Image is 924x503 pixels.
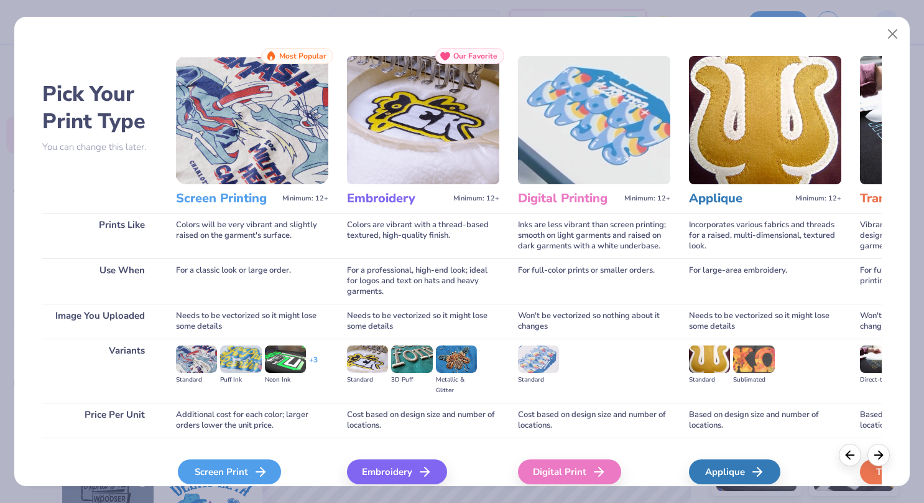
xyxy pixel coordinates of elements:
span: Most Popular [279,52,326,60]
img: 3D Puff [391,346,432,373]
div: 3D Puff [391,375,432,385]
div: Colors are vibrant with a thread-based textured, high-quality finish. [347,213,499,258]
img: Neon Ink [265,346,306,373]
img: Direct-to-film [860,346,901,373]
span: Minimum: 12+ [624,194,670,203]
div: Colors will be very vibrant and slightly raised on the garment's surface. [176,213,328,258]
img: Standard [176,346,217,373]
div: + 3 [309,355,318,376]
img: Sublimated [733,346,774,373]
img: Puff Ink [220,346,261,373]
div: Neon Ink [265,375,306,385]
div: Needs to be vectorized so it might lose some details [176,304,328,339]
div: Applique [689,459,780,484]
h3: Applique [689,190,790,207]
div: Inks are less vibrant than screen printing; smooth on light garments and raised on dark garments ... [518,213,670,258]
div: Cost based on design size and number of locations. [518,403,670,438]
div: Metallic & Glitter [436,375,477,396]
div: Variants [42,339,157,403]
h2: Pick Your Print Type [42,80,157,135]
div: Prints Like [42,213,157,258]
div: Standard [518,375,559,385]
div: Direct-to-film [860,375,901,385]
span: Minimum: 12+ [282,194,328,203]
div: Puff Ink [220,375,261,385]
div: For full-color prints or smaller orders. [518,258,670,304]
span: Our Favorite [453,52,497,60]
img: Standard [347,346,388,373]
div: Price Per Unit [42,403,157,438]
img: Applique [689,56,841,184]
img: Metallic & Glitter [436,346,477,373]
div: Standard [689,375,730,385]
div: Screen Print [178,459,281,484]
div: Cost based on design size and number of locations. [347,403,499,438]
div: Based on design size and number of locations. [689,403,841,438]
img: Standard [518,346,559,373]
div: Needs to be vectorized so it might lose some details [689,304,841,339]
span: Minimum: 12+ [453,194,499,203]
button: Close [880,22,904,46]
span: Minimum: 12+ [795,194,841,203]
img: Standard [689,346,730,373]
div: Won't be vectorized so nothing about it changes [518,304,670,339]
h3: Screen Printing [176,190,277,207]
div: Additional cost for each color; larger orders lower the unit price. [176,403,328,438]
div: For large-area embroidery. [689,258,841,304]
div: Image You Uploaded [42,304,157,339]
div: Sublimated [733,375,774,385]
div: For a professional, high-end look; ideal for logos and text on hats and heavy garments. [347,258,499,304]
img: Screen Printing [176,56,328,184]
img: Embroidery [347,56,499,184]
h3: Digital Printing [518,190,619,207]
div: Incorporates various fabrics and threads for a raised, multi-dimensional, textured look. [689,213,841,258]
div: Digital Print [518,459,621,484]
img: Digital Printing [518,56,670,184]
div: Use When [42,258,157,304]
div: For a classic look or large order. [176,258,328,304]
div: Embroidery [347,459,447,484]
h3: Embroidery [347,190,448,207]
div: Standard [176,375,217,385]
p: You can change this later. [42,142,157,153]
div: Standard [347,375,388,385]
div: Needs to be vectorized so it might lose some details [347,304,499,339]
